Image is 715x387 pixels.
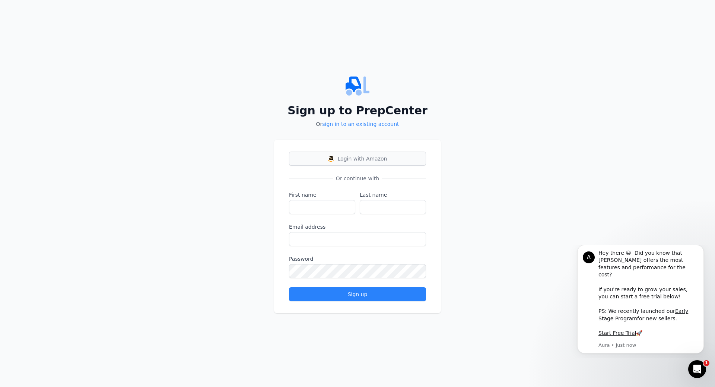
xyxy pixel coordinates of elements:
[289,255,426,263] label: Password
[333,175,382,182] span: Or continue with
[289,287,426,301] button: Sign up
[32,97,132,104] p: Message from Aura, sent Just now
[32,4,132,92] div: Hey there 😀 Did you know that [PERSON_NAME] offers the most features and performance for the cost...
[295,291,420,298] div: Sign up
[274,120,441,128] p: Or
[328,156,334,162] img: Login with Amazon
[32,4,132,96] div: Message content
[274,104,441,117] h2: Sign up to PrepCenter
[322,121,399,127] a: sign in to an existing account
[566,245,715,358] iframe: Intercom notifications message
[289,152,426,166] button: Login with AmazonLogin with Amazon
[289,191,355,199] label: First name
[289,223,426,231] label: Email address
[703,360,709,366] span: 1
[338,155,387,162] span: Login with Amazon
[32,85,70,91] a: Start Free Trial
[70,85,76,91] b: 🚀
[17,6,29,18] div: Profile image for Aura
[274,74,441,98] img: PrepCenter
[360,191,426,199] label: Last name
[688,360,706,378] iframe: Intercom live chat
